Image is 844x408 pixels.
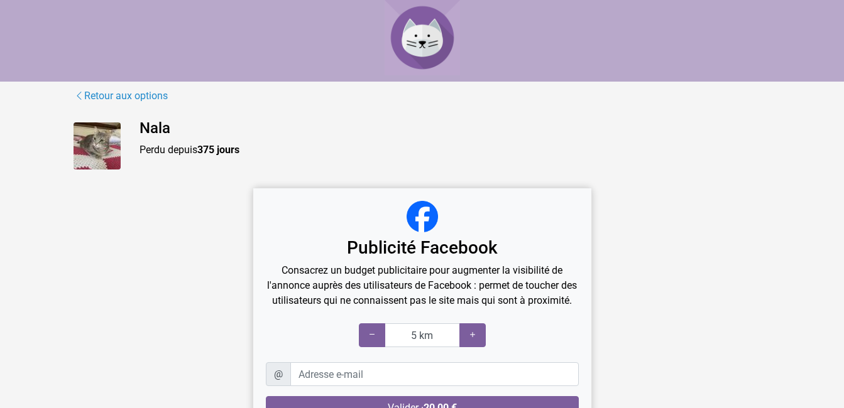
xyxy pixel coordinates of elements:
[290,362,579,386] input: Adresse e-mail
[197,144,239,156] strong: 375 jours
[74,88,168,104] a: Retour aux options
[266,362,291,386] span: @
[266,263,579,308] p: Consacrez un budget publicitaire pour augmenter la visibilité de l'annonce auprès des utilisateur...
[140,142,771,158] p: Perdu depuis
[266,237,579,259] h3: Publicité Facebook
[140,119,771,137] h4: Nala
[407,201,438,232] img: facebook_logo_320x320.png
